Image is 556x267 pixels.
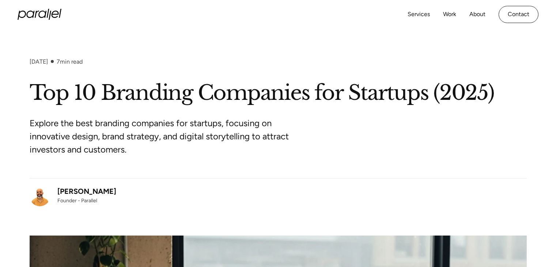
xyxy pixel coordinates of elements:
[408,9,430,20] a: Services
[18,9,61,20] a: home
[30,186,116,206] a: [PERSON_NAME]Founder - Parallel
[443,9,456,20] a: Work
[57,197,116,204] div: Founder - Parallel
[30,58,48,65] div: [DATE]
[30,80,527,106] h1: Top 10 Branding Companies for Startups (2025)
[499,6,538,23] a: Contact
[57,58,60,65] span: 7
[30,117,304,156] p: Explore the best branding companies for startups, focusing on innovative design, brand strategy, ...
[469,9,485,20] a: About
[57,186,116,197] div: [PERSON_NAME]
[57,58,83,65] div: min read
[30,186,50,206] img: Robin Dhanwani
